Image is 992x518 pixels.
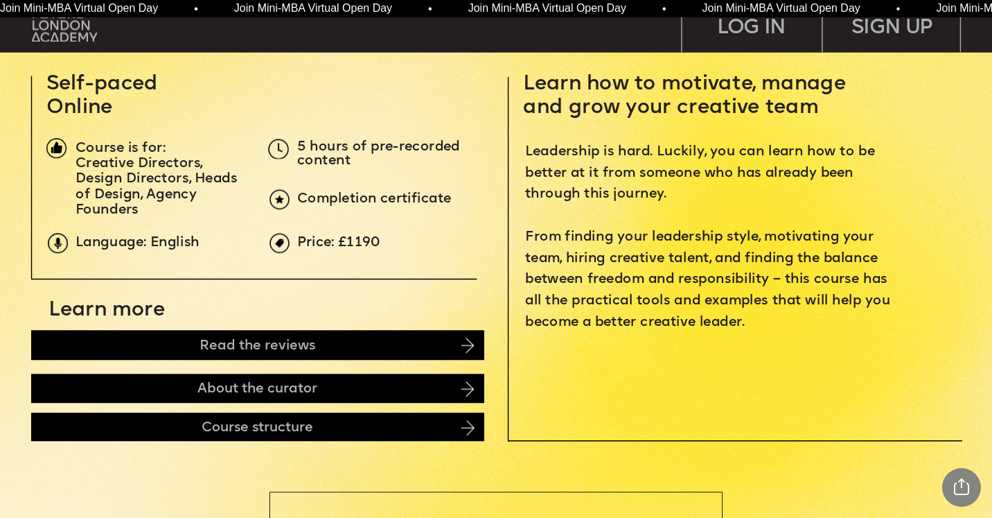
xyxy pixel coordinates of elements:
[523,74,851,118] span: Learn how to motivate, manage and grow your creative team
[461,381,474,397] img: image-d430bf59-61f2-4e83-81f2-655be665a85d.png
[269,189,290,209] img: upload-6b0d0326-a6ce-441c-aac1-c2ff159b353e.png
[48,300,165,320] span: Learn more
[76,141,166,155] span: Course is for:
[427,3,432,15] span: •
[76,236,200,250] span: Language: English
[46,97,112,117] span: Online
[268,139,288,159] img: upload-5dcb7aea-3d7f-4093-a867-f0427182171d.png
[76,157,241,218] span: Creative Directors, Design Directors, Heads of Design, Agency Founders
[46,138,67,158] img: image-1fa7eedb-a71f-428c-a033-33de134354ef.png
[297,140,464,169] span: 5 hours of pre-recorded content
[896,3,900,15] span: •
[461,338,474,353] img: image-14cb1b2c-41b0-4782-8715-07bdb6bd2f06.png
[32,9,97,42] img: upload-bfdffa89-fac7-4f57-a443-c7c39906ba42.png
[193,3,197,15] span: •
[942,468,981,507] div: Share
[525,144,894,329] span: Leadership is hard. Luckily, you can learn how to be better at it from someone who has already be...
[297,236,380,250] span: Price: £1190
[48,233,68,253] img: upload-9eb2eadd-7bf9-4b2b-b585-6dd8b9275b41.png
[269,233,290,253] img: upload-969c61fd-ea08-4d05-af36-d273f2608f5e.png
[662,3,666,15] span: •
[461,420,475,435] img: image-ebac62b4-e37e-4ca8-99fd-bb379c720805.png
[297,192,451,207] span: Completion certificate
[46,74,158,94] span: Self-paced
